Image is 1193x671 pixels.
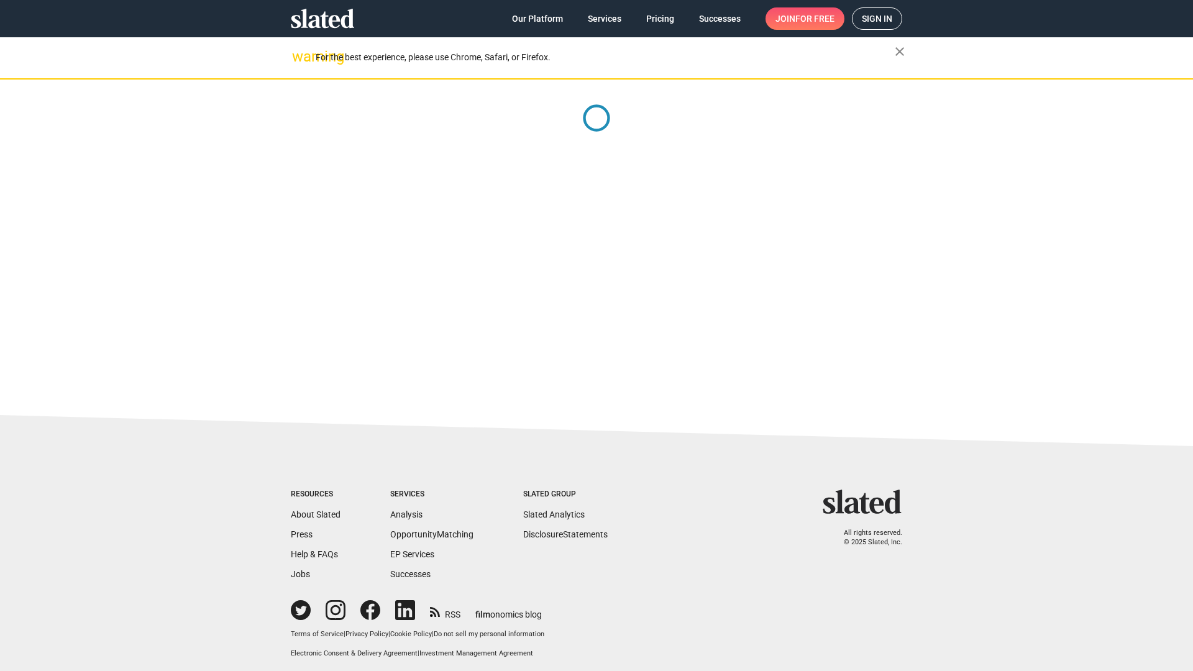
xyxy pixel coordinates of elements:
[291,649,418,657] a: Electronic Consent & Delivery Agreement
[502,7,573,30] a: Our Platform
[390,569,431,579] a: Successes
[430,601,460,621] a: RSS
[291,509,341,519] a: About Slated
[523,490,608,500] div: Slated Group
[852,7,902,30] a: Sign in
[689,7,751,30] a: Successes
[345,630,388,638] a: Privacy Policy
[578,7,631,30] a: Services
[646,7,674,30] span: Pricing
[795,7,834,30] span: for free
[292,49,307,64] mat-icon: warning
[432,630,434,638] span: |
[316,49,895,66] div: For the best experience, please use Chrome, Safari, or Firefox.
[523,529,608,539] a: DisclosureStatements
[775,7,834,30] span: Join
[892,44,907,59] mat-icon: close
[418,649,419,657] span: |
[390,630,432,638] a: Cookie Policy
[390,549,434,559] a: EP Services
[390,529,473,539] a: OpportunityMatching
[390,490,473,500] div: Services
[291,569,310,579] a: Jobs
[434,630,544,639] button: Do not sell my personal information
[291,529,313,539] a: Press
[523,509,585,519] a: Slated Analytics
[588,7,621,30] span: Services
[344,630,345,638] span: |
[766,7,844,30] a: Joinfor free
[831,529,902,547] p: All rights reserved. © 2025 Slated, Inc.
[291,549,338,559] a: Help & FAQs
[699,7,741,30] span: Successes
[512,7,563,30] span: Our Platform
[475,609,490,619] span: film
[291,630,344,638] a: Terms of Service
[388,630,390,638] span: |
[636,7,684,30] a: Pricing
[419,649,533,657] a: Investment Management Agreement
[475,599,542,621] a: filmonomics blog
[291,490,341,500] div: Resources
[390,509,423,519] a: Analysis
[862,8,892,29] span: Sign in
